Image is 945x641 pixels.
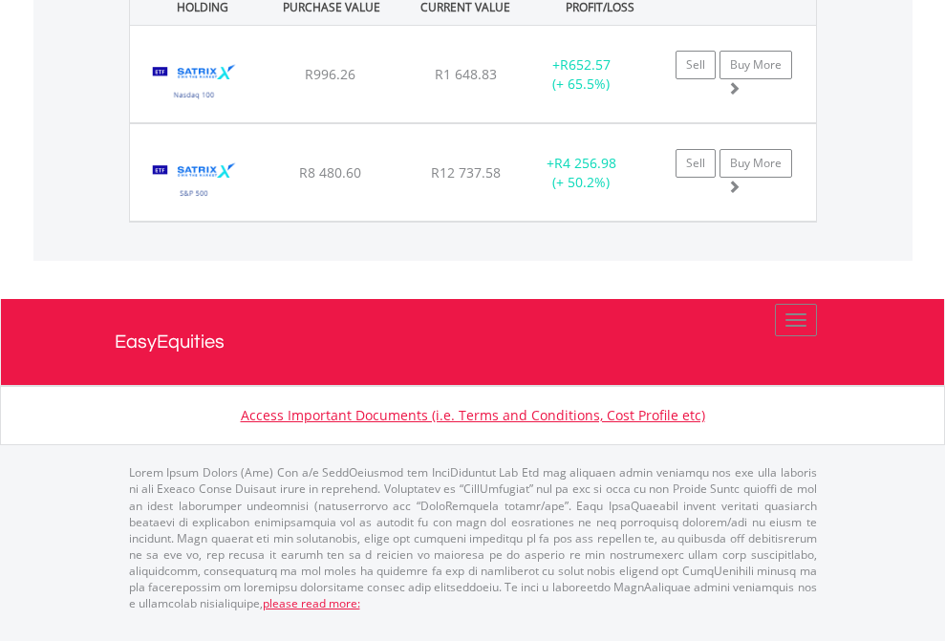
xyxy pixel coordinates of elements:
span: R1 648.83 [435,65,497,83]
p: Lorem Ipsum Dolors (Ame) Con a/e SeddOeiusmod tem InciDiduntut Lab Etd mag aliquaen admin veniamq... [129,464,817,611]
a: Buy More [719,149,792,178]
a: Sell [676,149,716,178]
span: R4 256.98 [554,154,616,172]
a: Buy More [719,51,792,79]
span: R8 480.60 [299,163,361,182]
a: EasyEquities [115,299,831,385]
a: Access Important Documents (i.e. Terms and Conditions, Cost Profile etc) [241,406,705,424]
div: + (+ 65.5%) [522,55,641,94]
img: TFSA.STX500.png [140,148,249,216]
a: Sell [676,51,716,79]
a: please read more: [263,595,360,611]
span: R12 737.58 [431,163,501,182]
span: R996.26 [305,65,355,83]
div: + (+ 50.2%) [522,154,641,192]
img: TFSA.STXNDQ.png [140,50,249,118]
span: R652.57 [560,55,611,74]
